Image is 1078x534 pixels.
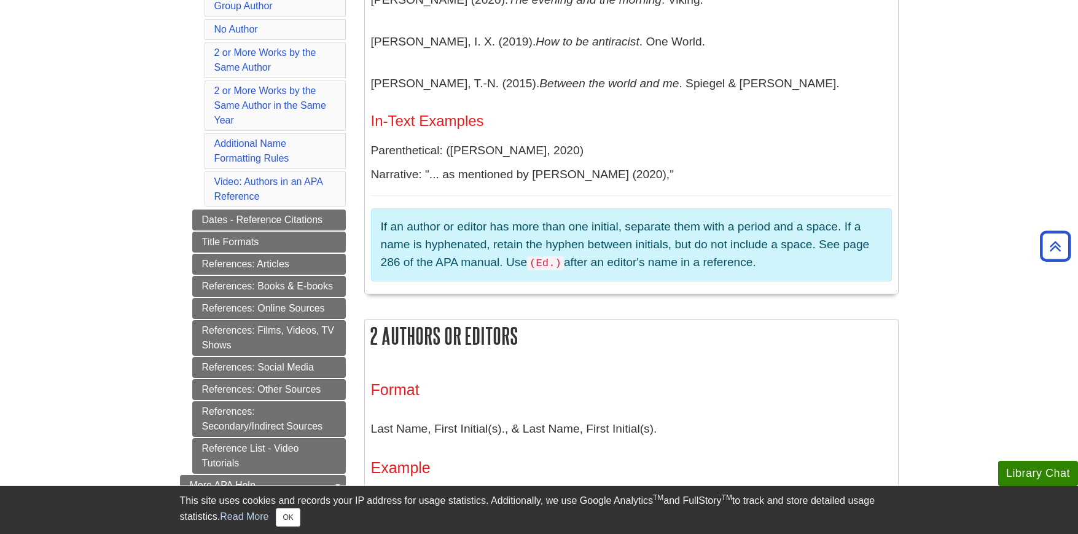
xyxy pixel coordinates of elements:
a: References: Films, Videos, TV Shows [192,320,346,356]
a: Group Author [214,1,273,11]
a: Video: Authors in an APA Reference [214,176,322,202]
code: (Ed.) [527,256,564,270]
p: Last Name, First Initial(s)., & Last Name, First Initial(s). [371,411,892,447]
sup: TM [722,493,732,502]
button: Library Chat [998,461,1078,486]
a: References: Online Sources [192,298,346,319]
a: References: Other Sources [192,379,346,400]
a: No Author [214,24,258,34]
a: 2 or More Works by the Same Author in the Same Year [214,85,326,125]
a: References: Articles [192,254,346,275]
a: References: Secondary/Indirect Sources [192,401,346,437]
button: Close [276,508,300,527]
a: References: Social Media [192,357,346,378]
p: [PERSON_NAME], I. X. (2019). . One World. [371,24,892,60]
a: Dates - Reference Citations [192,210,346,230]
a: More APA Help [180,475,346,496]
a: Back to Top [1036,238,1075,254]
h3: Format [371,381,892,399]
sup: TM [653,493,663,502]
p: If an author or editor has more than one initial, separate them with a period and a space. If a n... [381,218,882,272]
span: More APA Help [190,480,256,490]
a: 2 or More Works by the Same Author [214,47,316,73]
h4: In-Text Examples [371,113,892,129]
p: [PERSON_NAME], T.-N. (2015). . Spiegel & [PERSON_NAME]. [371,66,892,101]
h3: Example [371,459,892,477]
p: Narrative: "... as mentioned by [PERSON_NAME] (2020)," [371,166,892,184]
div: This site uses cookies and records your IP address for usage statistics. Additionally, we use Goo... [180,493,899,527]
a: Read More [220,511,268,522]
i: How to be antiracist [536,35,639,48]
i: Between the world and me [539,77,679,90]
h2: 2 Authors or Editors [365,320,898,352]
a: Additional Name Formatting Rules [214,138,289,163]
a: Reference List - Video Tutorials [192,438,346,474]
p: Parenthetical: ([PERSON_NAME], 2020) [371,142,892,160]
a: Title Formats [192,232,346,253]
a: References: Books & E-books [192,276,346,297]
